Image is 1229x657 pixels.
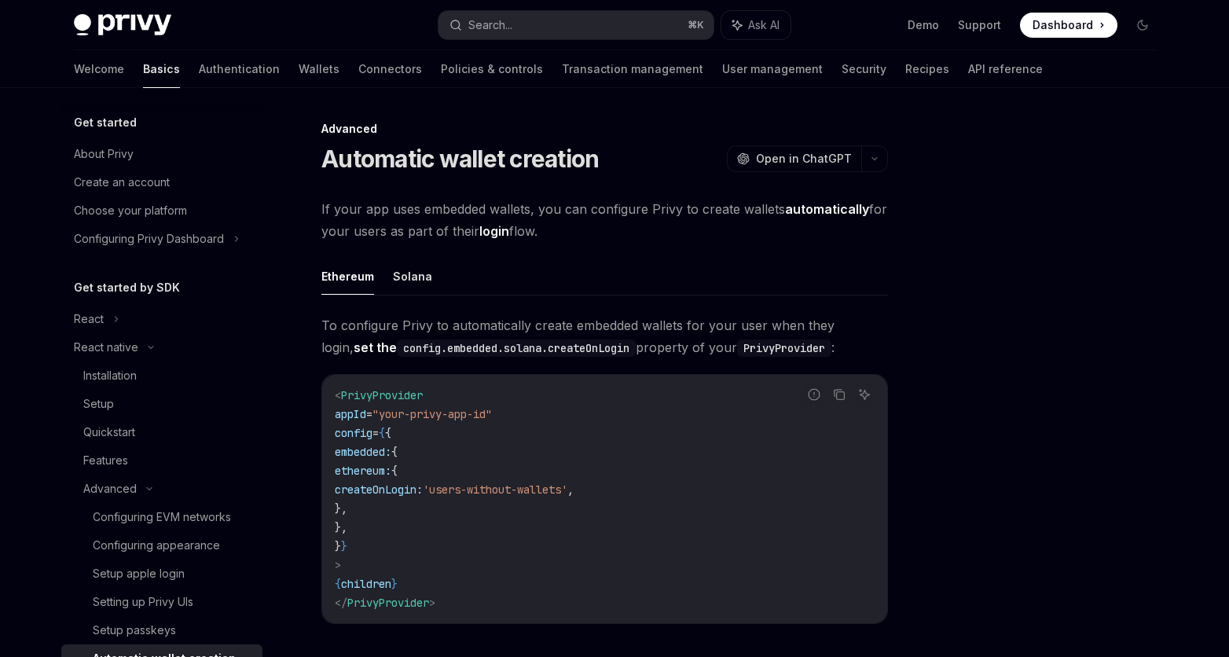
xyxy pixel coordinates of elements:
[366,407,372,421] span: =
[908,17,939,33] a: Demo
[1033,17,1093,33] span: Dashboard
[441,50,543,88] a: Policies & controls
[335,520,347,534] span: },
[74,310,104,328] div: React
[93,508,231,527] div: Configuring EVM networks
[372,407,492,421] span: "your-privy-app-id"
[479,223,509,239] strong: login
[93,593,193,611] div: Setting up Privy UIs
[397,340,636,357] code: config.embedded.solana.createOnLogin
[429,596,435,610] span: >
[785,201,869,217] strong: automatically
[61,503,262,531] a: Configuring EVM networks
[829,384,849,405] button: Copy the contents from the code block
[61,588,262,616] a: Setting up Privy UIs
[74,50,124,88] a: Welcome
[335,483,423,497] span: createOnLogin:
[354,340,636,355] strong: set the
[958,17,1001,33] a: Support
[335,539,341,553] span: }
[74,14,171,36] img: dark logo
[61,140,262,168] a: About Privy
[335,445,391,459] span: embedded:
[567,483,574,497] span: ,
[335,426,372,440] span: config
[854,384,875,405] button: Ask AI
[61,196,262,225] a: Choose your platform
[391,464,398,478] span: {
[61,418,262,446] a: Quickstart
[74,278,180,297] h5: Get started by SDK
[756,151,852,167] span: Open in ChatGPT
[341,388,423,402] span: PrivyProvider
[199,50,280,88] a: Authentication
[93,536,220,555] div: Configuring appearance
[379,426,385,440] span: {
[83,423,135,442] div: Quickstart
[74,173,170,192] div: Create an account
[347,596,429,610] span: PrivyProvider
[905,50,949,88] a: Recipes
[335,388,341,402] span: <
[842,50,886,88] a: Security
[321,145,599,173] h1: Automatic wallet creation
[804,384,824,405] button: Report incorrect code
[391,577,398,591] span: }
[321,314,888,358] span: To configure Privy to automatically create embedded wallets for your user when they login, proper...
[748,17,780,33] span: Ask AI
[83,395,114,413] div: Setup
[358,50,422,88] a: Connectors
[83,451,128,470] div: Features
[93,621,176,640] div: Setup passkeys
[61,560,262,588] a: Setup apple login
[321,258,374,295] button: Ethereum
[335,464,391,478] span: ethereum:
[335,501,347,516] span: },
[385,426,391,440] span: {
[321,121,888,137] div: Advanced
[468,16,512,35] div: Search...
[372,426,379,440] span: =
[321,198,888,242] span: If your app uses embedded wallets, you can configure Privy to create wallets for your users as pa...
[335,407,366,421] span: appId
[61,168,262,196] a: Create an account
[61,390,262,418] a: Setup
[61,616,262,644] a: Setup passkeys
[61,362,262,390] a: Installation
[562,50,703,88] a: Transaction management
[727,145,861,172] button: Open in ChatGPT
[83,366,137,385] div: Installation
[335,558,341,572] span: >
[393,258,432,295] button: Solana
[1130,13,1155,38] button: Toggle dark mode
[335,596,347,610] span: </
[74,145,134,163] div: About Privy
[143,50,180,88] a: Basics
[93,564,185,583] div: Setup apple login
[722,50,823,88] a: User management
[83,479,137,498] div: Advanced
[721,11,791,39] button: Ask AI
[299,50,339,88] a: Wallets
[74,338,138,357] div: React native
[341,577,391,591] span: children
[688,19,704,31] span: ⌘ K
[335,577,341,591] span: {
[423,483,567,497] span: 'users-without-wallets'
[737,340,831,357] code: PrivyProvider
[968,50,1043,88] a: API reference
[1020,13,1117,38] a: Dashboard
[61,446,262,475] a: Features
[74,201,187,220] div: Choose your platform
[74,113,137,132] h5: Get started
[61,531,262,560] a: Configuring appearance
[74,229,224,248] div: Configuring Privy Dashboard
[341,539,347,553] span: }
[438,11,714,39] button: Search...⌘K
[391,445,398,459] span: {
